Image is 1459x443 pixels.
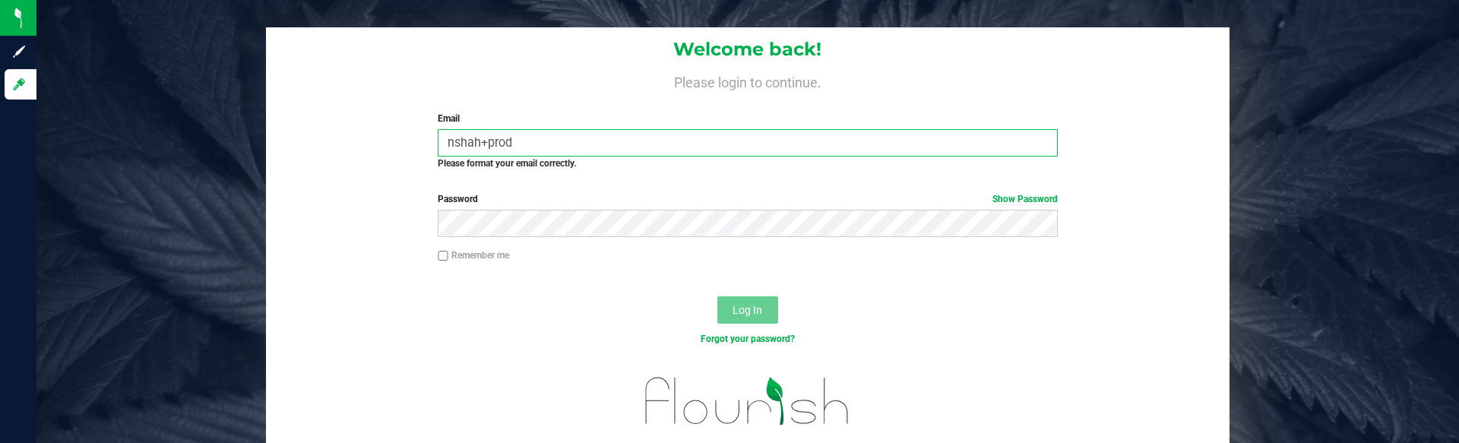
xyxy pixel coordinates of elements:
label: Email [438,112,1057,125]
strong: Please format your email correctly. [438,158,576,169]
input: Remember me [438,251,448,261]
a: Show Password [992,194,1058,204]
span: Password [438,194,478,204]
a: Forgot your password? [701,334,795,344]
inline-svg: Log in [11,77,27,92]
button: Log In [717,296,778,324]
h4: Please login to continue. [266,72,1230,90]
span: Log In [733,304,762,316]
inline-svg: Sign up [11,44,27,59]
img: flourish_logo.svg [627,362,868,440]
label: Remember me [438,248,509,262]
h1: Welcome back! [266,40,1230,59]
